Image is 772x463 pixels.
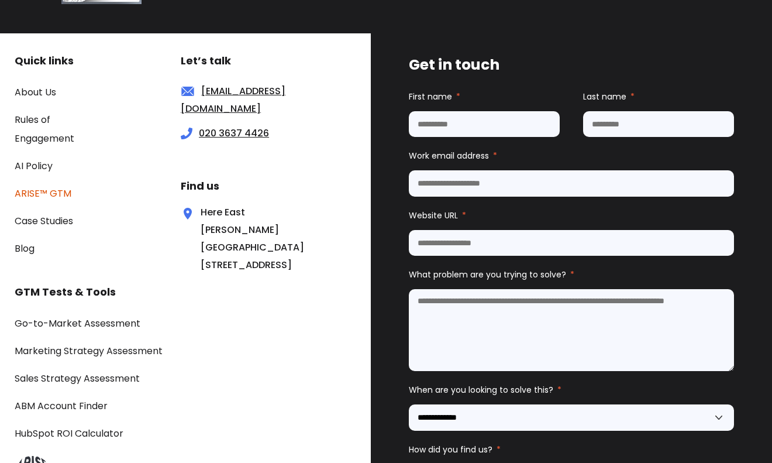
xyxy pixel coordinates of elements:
span: Website URL [409,210,458,221]
h3: GTM Tests & Tools [15,283,315,301]
span: First name [409,91,452,102]
span: Work email address [409,150,489,162]
span: How did you find us? [409,444,492,455]
div: Navigation Menu [15,83,111,258]
span: When are you looking to solve this? [409,384,553,396]
h3: Let’s talk [181,52,315,70]
h3: Get in touch [409,54,734,76]
h3: Find us [181,177,315,195]
a: Marketing Strategy Assessment [15,344,163,358]
a: Rules of Engagement [15,113,74,145]
span: Last name [583,91,626,102]
a: Case Studies [15,214,73,228]
h3: Quick links [15,52,111,70]
a: 020 3637 4426 [199,126,269,140]
a: [EMAIL_ADDRESS][DOMAIN_NAME] [181,84,285,115]
a: Blog [15,242,35,255]
a: ABM Account Finder [15,399,108,413]
div: Here East [PERSON_NAME] [GEOGRAPHIC_DATA][STREET_ADDRESS] [181,204,275,274]
a: Go-to-Market Assessment [15,317,140,330]
a: Sales Strategy Assessment [15,372,140,385]
span: What problem are you trying to solve? [409,269,566,280]
a: HubSpot ROI Calculator [15,427,123,440]
a: About Us [15,85,56,99]
a: ARISE™ GTM [15,187,71,200]
div: Navigation Menu [15,314,315,443]
a: AI Policy [15,159,53,173]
